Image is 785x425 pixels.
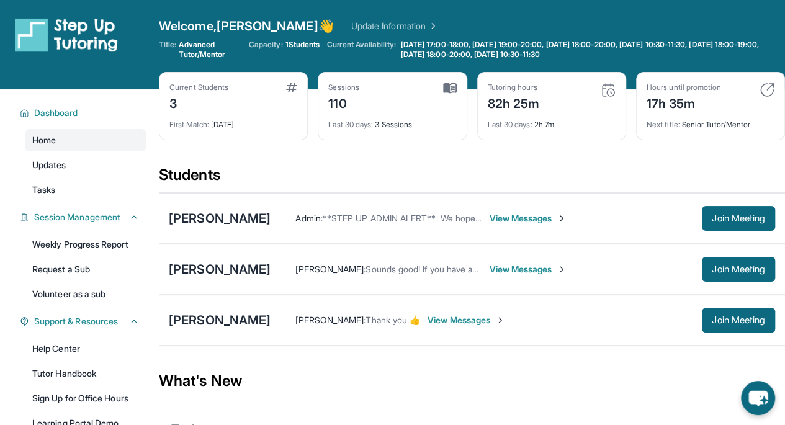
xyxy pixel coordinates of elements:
span: Advanced Tutor/Mentor [179,40,241,60]
img: logo [15,17,118,52]
a: Updates [25,154,146,176]
button: Session Management [29,211,139,223]
div: Sessions [328,83,359,92]
div: Hours until promotion [647,83,721,92]
span: Last 30 days : [328,120,373,129]
img: Chevron-Right [495,315,505,325]
span: Updates [32,159,66,171]
button: Support & Resources [29,315,139,328]
span: Support & Resources [34,315,118,328]
span: Next title : [647,120,680,129]
div: [PERSON_NAME] [169,210,271,227]
span: Dashboard [34,107,78,119]
span: [PERSON_NAME] : [295,315,366,325]
span: View Messages [428,314,505,326]
a: Weekly Progress Report [25,233,146,256]
span: Thank you 👍 [366,315,420,325]
a: Volunteer as a sub [25,283,146,305]
span: Welcome, [PERSON_NAME] 👋 [159,17,334,35]
div: Senior Tutor/Mentor [647,112,774,130]
img: Chevron-Right [557,213,567,223]
span: First Match : [169,120,209,129]
div: Students [159,165,785,192]
a: Update Information [351,20,438,32]
img: Chevron Right [426,20,438,32]
div: Tutoring hours [488,83,540,92]
span: Capacity: [249,40,283,50]
img: Chevron-Right [557,264,567,274]
span: [PERSON_NAME] : [295,264,366,274]
button: Dashboard [29,107,139,119]
span: Title: [159,40,176,60]
button: Join Meeting [702,206,775,231]
button: Join Meeting [702,308,775,333]
div: [DATE] [169,112,297,130]
span: View Messages [489,212,567,225]
div: [PERSON_NAME] [169,261,271,278]
div: 110 [328,92,359,112]
button: chat-button [741,381,775,415]
a: Help Center [25,338,146,360]
span: Current Availability: [327,40,395,60]
a: Home [25,129,146,151]
div: 17h 35m [647,92,721,112]
div: 82h 25m [488,92,540,112]
a: Tutor Handbook [25,362,146,385]
div: What's New [159,354,785,408]
a: [DATE] 17:00-18:00, [DATE] 19:00-20:00, [DATE] 18:00-20:00, [DATE] 10:30-11:30, [DATE] 18:00-19:0... [398,40,785,60]
span: Tasks [32,184,55,196]
span: Last 30 days : [488,120,532,129]
img: card [760,83,774,97]
div: 3 Sessions [328,112,456,130]
img: card [443,83,457,94]
span: Join Meeting [712,266,765,273]
a: Request a Sub [25,258,146,280]
a: Tasks [25,179,146,201]
img: card [286,83,297,92]
span: Join Meeting [712,316,765,324]
div: Current Students [169,83,228,92]
span: Session Management [34,211,120,223]
span: Admin : [295,213,322,223]
span: Home [32,134,56,146]
div: 3 [169,92,228,112]
button: Join Meeting [702,257,775,282]
div: 2h 7m [488,112,616,130]
span: Join Meeting [712,215,765,222]
a: Sign Up for Office Hours [25,387,146,409]
img: card [601,83,616,97]
div: [PERSON_NAME] [169,311,271,329]
span: **STEP UP ADMIN ALERT**: We hope you have a great first session [DATE]! -Mer @Step Up [323,213,689,223]
span: [DATE] 17:00-18:00, [DATE] 19:00-20:00, [DATE] 18:00-20:00, [DATE] 10:30-11:30, [DATE] 18:00-19:0... [401,40,783,60]
span: View Messages [489,263,567,275]
span: 1 Students [285,40,320,50]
